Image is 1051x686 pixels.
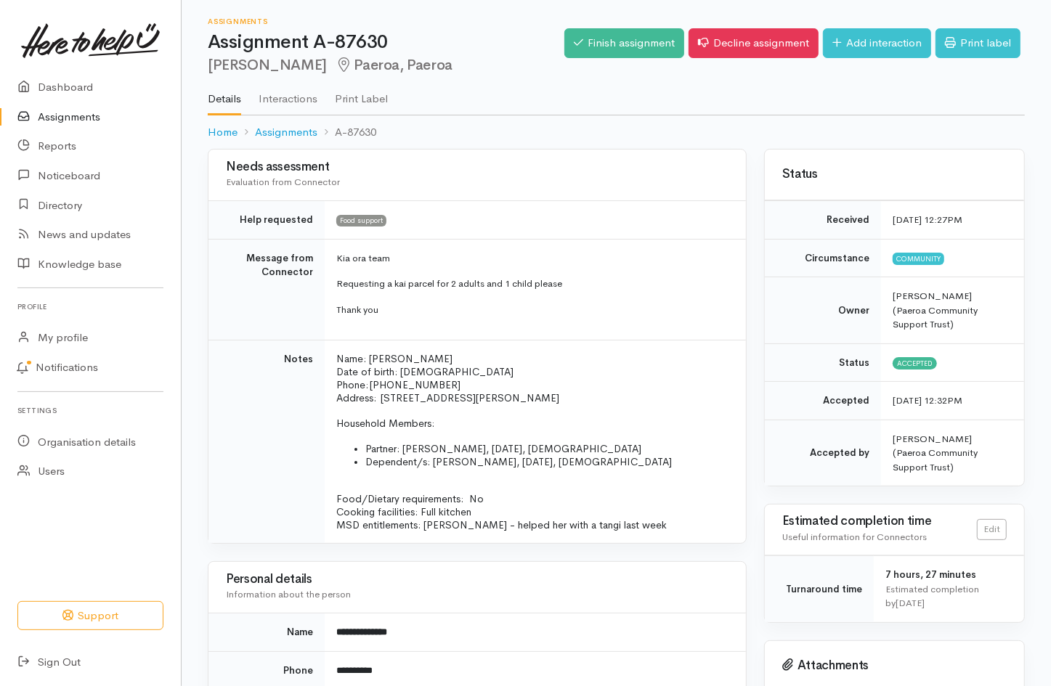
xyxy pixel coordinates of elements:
[336,251,729,266] p: Kia ora team
[564,28,684,58] a: Finish assignment
[226,176,340,188] span: Evaluation from Connector
[765,556,874,622] td: Turnaround time
[365,442,641,455] span: Partner: [PERSON_NAME], [DATE], [DEMOGRAPHIC_DATA]
[259,73,317,114] a: Interactions
[17,601,163,631] button: Support
[208,73,241,115] a: Details
[885,582,1007,611] div: Estimated completion by
[336,352,453,365] span: Name: [PERSON_NAME]
[689,28,819,58] a: Decline assignment
[336,277,729,291] p: Requesting a kai parcel for 2 adults and 1 child please
[208,201,325,240] td: Help requested
[17,401,163,420] h6: Settings
[765,201,881,240] td: Received
[226,160,729,174] h3: Needs assessment
[893,290,978,330] span: [PERSON_NAME] (Paeroa Community Support Trust)
[896,597,925,609] time: [DATE]
[208,340,325,544] td: Notes
[17,297,163,317] h6: Profile
[335,73,388,114] a: Print Label
[893,357,937,369] span: Accepted
[893,394,962,407] time: [DATE] 12:32PM
[255,124,317,141] a: Assignments
[765,277,881,344] td: Owner
[365,455,672,468] span: Dependent/s: [PERSON_NAME], [DATE], [DEMOGRAPHIC_DATA]
[336,303,729,317] p: Thank you
[765,420,881,486] td: Accepted by
[336,417,434,430] span: Household Members:
[336,56,453,74] span: Paeroa, Paeroa
[208,124,238,141] a: Home
[881,420,1024,486] td: [PERSON_NAME] (Paeroa Community Support Trust)
[336,378,460,391] span: Phone: [PHONE_NUMBER]
[765,239,881,277] td: Circumstance
[336,505,471,518] span: Cooking facilities: Full kitchen
[336,518,667,531] span: MSD entitlements: [PERSON_NAME] - helped her with a tangi last week
[208,57,564,74] h2: [PERSON_NAME]
[765,382,881,420] td: Accepted
[336,215,386,226] span: Food support
[208,115,1025,150] nav: breadcrumb
[317,124,376,141] li: A-87630
[823,28,931,58] a: Add interaction
[226,588,351,600] span: Information about the person
[782,515,977,528] h3: Estimated completion time
[782,658,1007,673] h3: Attachments
[782,168,1007,181] h3: Status
[977,519,1007,540] a: Edit
[893,213,962,226] time: [DATE] 12:27PM
[782,531,927,543] span: Useful information for Connectors
[893,253,944,264] span: Community
[885,568,976,581] span: 7 hours, 27 minutes
[336,492,484,505] span: Food/Dietary requirements: No
[336,365,514,378] span: Date of birth: [DEMOGRAPHIC_DATA]
[336,391,559,404] span: Address: [STREET_ADDRESS][PERSON_NAME]
[208,239,325,340] td: Message from Connector
[226,573,729,587] h3: Personal details
[208,32,564,53] h1: Assignment A-87630
[765,343,881,382] td: Status
[936,28,1020,58] a: Print label
[208,613,325,652] td: Name
[208,17,564,25] h6: Assignments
